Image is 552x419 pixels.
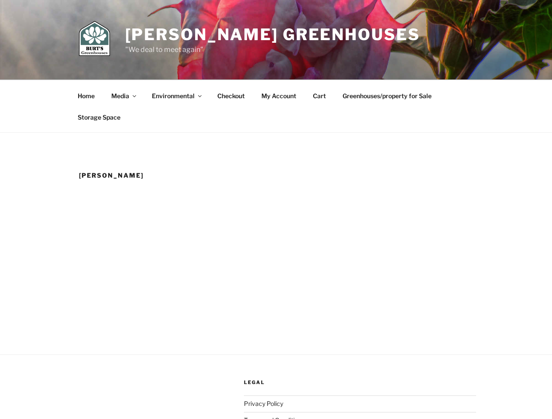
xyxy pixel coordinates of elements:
[244,400,283,407] a: Privacy Policy
[210,85,253,106] a: Checkout
[70,85,103,106] a: Home
[79,171,221,180] h1: [PERSON_NAME]
[244,379,476,386] h2: Legal
[254,85,304,106] a: My Account
[79,21,110,56] img: Burt's Greenhouses
[305,85,334,106] a: Cart
[70,106,128,128] a: Storage Space
[335,85,439,106] a: Greenhouses/property for Sale
[125,25,420,44] a: [PERSON_NAME] Greenhouses
[244,171,473,300] iframe: Tracey Sarah
[125,45,420,55] p: "We deal to meet again"
[104,85,143,106] a: Media
[70,85,482,128] nav: Top Menu
[144,85,209,106] a: Environmental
